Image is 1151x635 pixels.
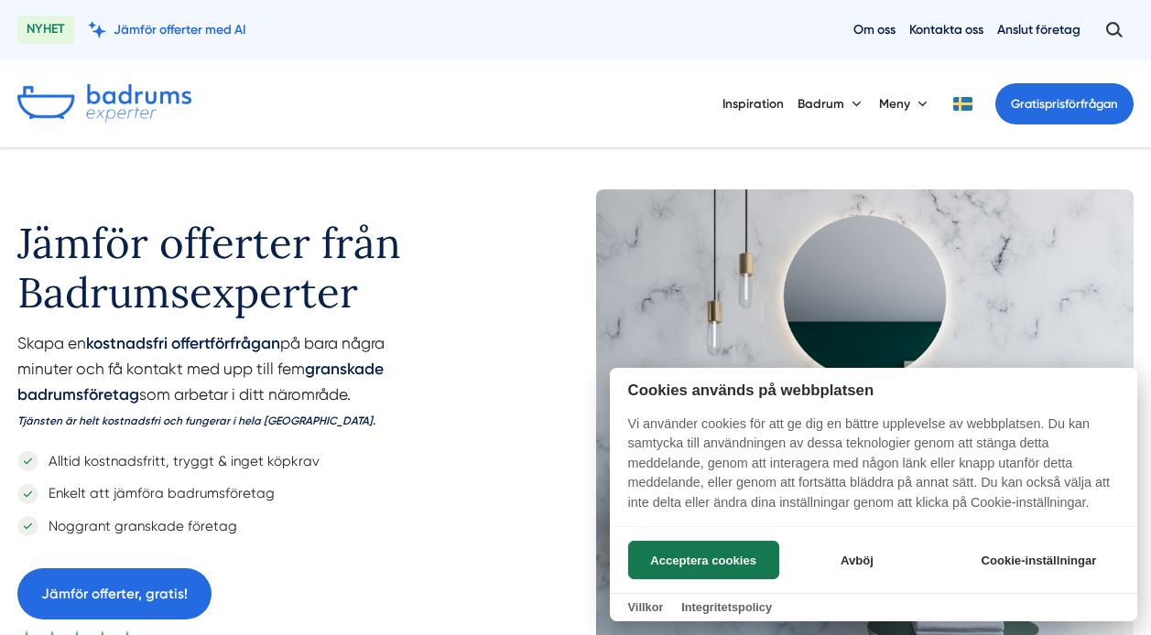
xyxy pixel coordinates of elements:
p: Vi använder cookies för att ge dig en bättre upplevelse av webbplatsen. Du kan samtycka till anvä... [610,414,1137,526]
h2: Cookies används på webbplatsen [610,382,1137,399]
a: Integritetspolicy [681,600,772,614]
button: Acceptera cookies [628,541,779,579]
button: Cookie-inställningar [959,541,1119,579]
a: Villkor [628,600,664,614]
button: Avböj [784,541,929,579]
